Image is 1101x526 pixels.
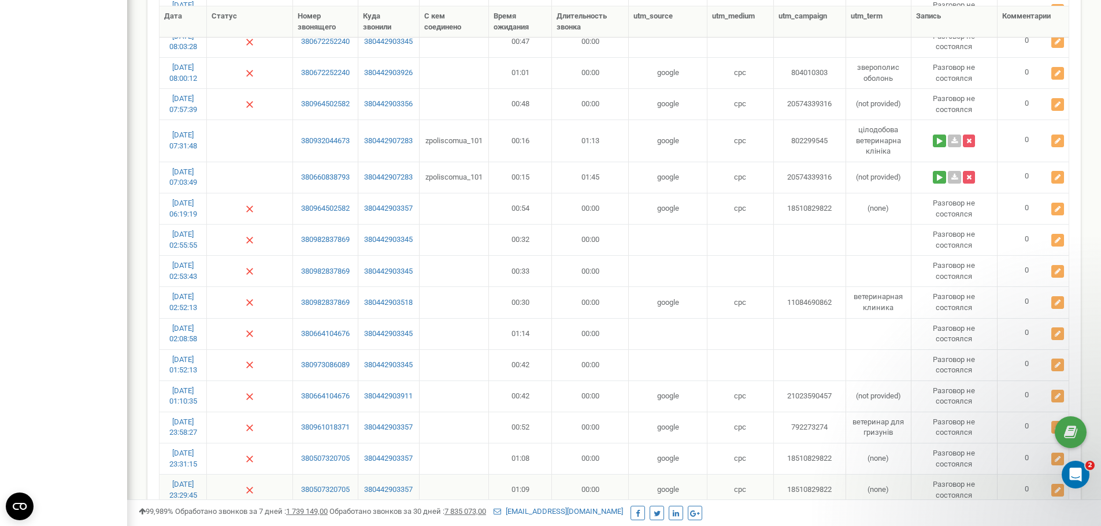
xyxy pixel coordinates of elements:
a: [DATE] 02:08:58 [169,324,197,344]
td: 18510829822 [774,474,846,505]
td: 0 [998,193,1069,224]
img: Нет ответа [245,204,254,214]
a: 380932044673 [298,136,353,147]
a: [DATE] 08:00:12 [169,63,197,83]
th: Куда звонили [358,6,419,38]
img: Нет ответа [245,392,254,401]
td: Разговор не состоялся [911,88,998,120]
td: google [629,380,707,412]
a: [DATE] 02:52:13 [169,292,197,312]
td: 18510829822 [774,193,846,224]
a: 380507320705 [298,484,353,495]
a: 380672252240 [298,36,353,47]
a: 380442903357 [363,422,414,433]
th: utm_source [629,6,707,38]
a: [EMAIL_ADDRESS][DOMAIN_NAME] [494,507,623,516]
td: ветеринар для гризунів [846,412,911,443]
td: 00:33 [489,255,551,286]
td: 0 [998,162,1069,193]
img: Нет ответа [245,267,254,276]
td: 11084690862 [774,286,846,318]
td: 00:00 [552,318,629,349]
td: (none) [846,443,911,474]
span: 99,989% [139,507,173,516]
td: 0 [998,286,1069,318]
u: 7 835 073,00 [444,507,486,516]
td: 01:45 [552,162,629,193]
a: 380964502582 [298,99,353,110]
td: 00:00 [552,57,629,88]
td: 0 [998,474,1069,505]
td: Разговор не состоялся [911,286,998,318]
td: 00:42 [489,349,551,380]
img: Нет ответа [245,486,254,495]
td: Разговор не состоялся [911,349,998,380]
a: 380442903345 [363,360,414,371]
a: [DATE] 23:58:27 [169,417,197,437]
td: zpoliscomua_101 [420,162,490,193]
td: (none) [846,193,911,224]
td: Разговор не состоялся [911,474,998,505]
td: Разговор не состоялся [911,26,998,57]
a: 380507320705 [298,453,353,464]
td: Разговор не состоялся [911,193,998,224]
a: 380442903345 [363,36,414,47]
td: 00:00 [552,26,629,57]
td: cpc [707,474,774,505]
td: 00:54 [489,193,551,224]
button: Удалить запись [963,171,975,184]
a: 380442903357 [363,484,414,495]
button: Open CMP widget [6,493,34,520]
td: 00:00 [552,286,629,318]
a: [DATE] 23:31:15 [169,449,197,468]
td: Разговор не состоялся [911,57,998,88]
a: 380442903911 [363,391,414,402]
td: (not provided) [846,162,911,193]
td: Разговор не состоялся [911,380,998,412]
a: 380982837869 [298,234,353,245]
th: Статус [207,6,293,38]
td: 0 [998,120,1069,162]
a: [DATE] 02:53:43 [169,261,197,281]
td: 20574339316 [774,162,846,193]
td: Разговор не состоялся [911,255,998,286]
img: Нет ответа [245,100,254,109]
img: Нет ответа [245,454,254,464]
u: 1 739 149,00 [286,507,328,516]
span: 2 [1085,461,1095,470]
a: 380982837869 [298,266,353,277]
td: (not provided) [846,88,911,120]
th: utm_medium [707,6,774,38]
td: google [629,120,707,162]
th: Комментарии [998,6,1069,38]
td: цілодобова ветеринарна клініка [846,120,911,162]
td: 00:00 [552,88,629,120]
td: 802299545 [774,120,846,162]
td: 00:47 [489,26,551,57]
td: 0 [998,26,1069,57]
a: 380442903345 [363,329,414,340]
img: Нет ответа [245,298,254,307]
td: cpc [707,57,774,88]
td: zpoliscomua_101 [420,120,490,162]
a: 380442907283 [363,172,414,183]
td: cpc [707,120,774,162]
td: 00:00 [552,255,629,286]
a: 380664104676 [298,329,353,340]
td: 00:32 [489,224,551,255]
a: 380973086089 [298,360,353,371]
td: 0 [998,224,1069,255]
span: Обработано звонков за 7 дней : [175,507,328,516]
td: 21023590457 [774,380,846,412]
th: Номер звонящего [293,6,358,38]
td: 01:09 [489,474,551,505]
td: 01:08 [489,443,551,474]
a: 380442903926 [363,68,414,79]
a: [DATE] 01:10:35 [169,386,197,406]
td: cpc [707,286,774,318]
td: 01:14 [489,318,551,349]
td: ветеринарная клиника [846,286,911,318]
td: 01:13 [552,120,629,162]
th: Дата [160,6,207,38]
td: 00:00 [552,380,629,412]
